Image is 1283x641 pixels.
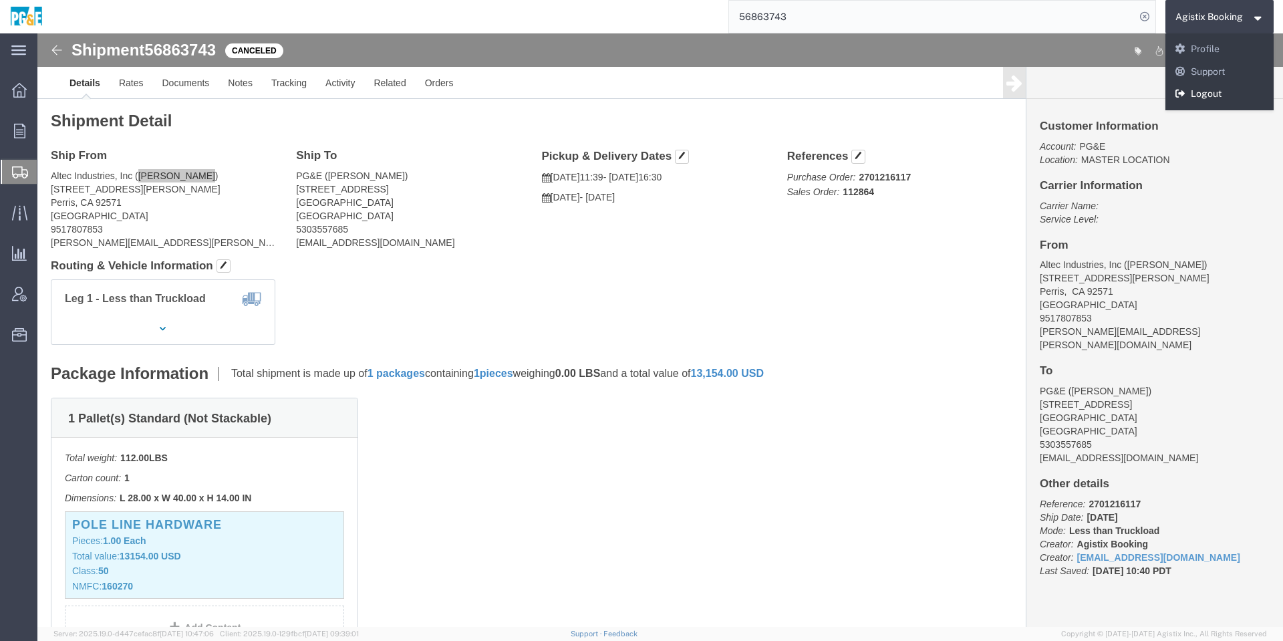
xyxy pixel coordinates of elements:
[603,630,637,638] a: Feedback
[160,630,214,638] span: [DATE] 10:47:06
[571,630,604,638] a: Support
[729,1,1135,33] input: Search for shipment number, reference number
[1165,83,1274,106] a: Logout
[1175,9,1243,24] span: Agistix Booking
[1061,628,1267,640] span: Copyright © [DATE]-[DATE] Agistix Inc., All Rights Reserved
[9,7,43,27] img: logo
[1165,38,1274,61] a: Profile
[305,630,359,638] span: [DATE] 09:39:01
[220,630,359,638] span: Client: 2025.19.0-129fbcf
[1175,9,1265,25] button: Agistix Booking
[53,630,214,638] span: Server: 2025.19.0-d447cefac8f
[37,33,1283,627] iframe: FS Legacy Container
[1165,61,1274,84] a: Support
